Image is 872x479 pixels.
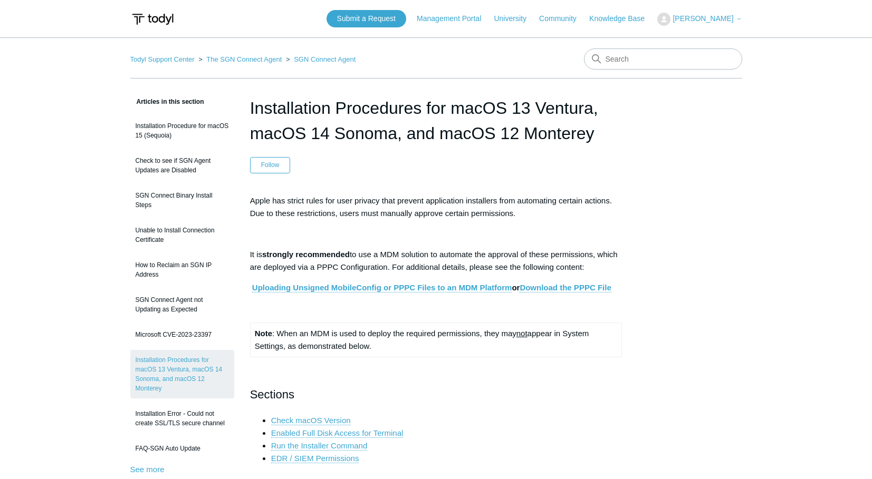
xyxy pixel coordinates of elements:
[494,13,536,24] a: University
[657,13,742,26] button: [PERSON_NAME]
[520,283,611,292] a: Download the PPPC File
[130,55,197,63] li: Todyl Support Center
[130,255,234,285] a: How to Reclaim an SGN IP Address
[130,404,234,433] a: Installation Error - Could not create SSL/TLS secure channel
[584,48,742,70] input: Search
[417,13,492,24] a: Management Portal
[673,14,733,23] span: [PERSON_NAME]
[250,95,622,146] h1: Installation Procedures for macOS 13 Ventura, macOS 14 Sonoma, and macOS 12 Monterey
[130,98,204,105] span: Articles in this section
[130,465,165,474] a: See more
[250,248,622,273] p: It is to use a MDM solution to automate the approval of these permissions, which are deployed via...
[130,116,234,145] a: Installation Procedure for macOS 15 (Sequoia)
[516,329,528,338] span: not
[196,55,284,63] li: The SGN Connect Agent
[250,157,291,173] button: Follow Article
[250,322,622,357] td: : When an MDM is used to deploy the required permissions, they may appear in System Settings, as ...
[130,350,234,398] a: Installation Procedures for macOS 13 Ventura, macOS 14 Sonoma, and macOS 12 Monterey
[130,55,195,63] a: Todyl Support Center
[327,10,406,27] a: Submit a Request
[252,283,611,292] strong: or
[130,151,234,180] a: Check to see if SGN Agent Updates are Disabled
[206,55,282,63] a: The SGN Connect Agent
[130,9,175,29] img: Todyl Support Center Help Center home page
[250,194,622,220] p: Apple has strict rules for user privacy that prevent application installers from automating certa...
[255,329,272,338] strong: Note
[252,283,512,292] a: Uploading Unsigned MobileConfig or PPPC Files to an MDM Platform
[271,428,404,438] a: Enabled Full Disk Access for Terminal
[589,13,655,24] a: Knowledge Base
[130,220,234,250] a: Unable to Install Connection Certificate
[130,325,234,345] a: Microsoft CVE-2023-23397
[130,290,234,319] a: SGN Connect Agent not Updating as Expected
[271,454,359,463] a: EDR / SIEM Permissions
[130,438,234,458] a: FAQ-SGN Auto Update
[262,250,350,259] strong: strongly recommended
[294,55,356,63] a: SGN Connect Agent
[284,55,356,63] li: SGN Connect Agent
[130,185,234,215] a: SGN Connect Binary Install Steps
[539,13,587,24] a: Community
[271,441,368,451] a: Run the Installer Command
[271,416,351,425] a: Check macOS Version
[250,385,622,404] h2: Sections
